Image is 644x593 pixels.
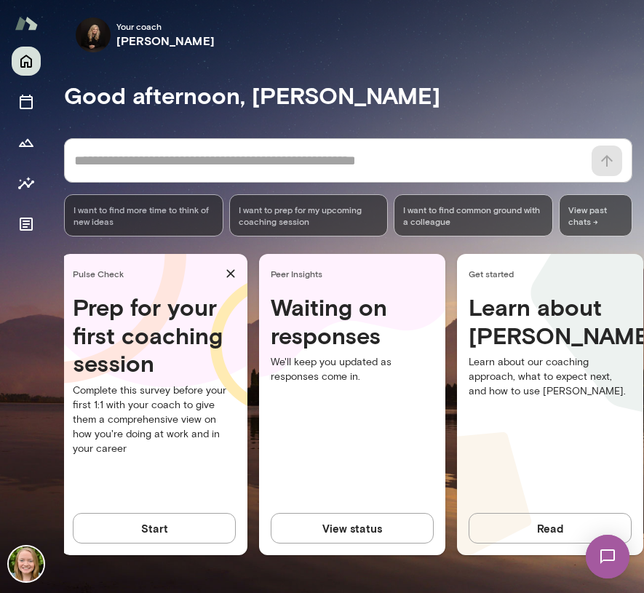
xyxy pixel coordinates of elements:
h6: [PERSON_NAME] [116,32,215,49]
span: View past chats -> [559,194,632,236]
p: Complete this survey before your first 1:1 with your coach to give them a comprehensive view on h... [73,383,236,456]
h4: Learn about [PERSON_NAME] [469,293,632,349]
div: I want to find common ground with a colleague [394,194,553,236]
span: Pulse Check [73,268,220,279]
div: I want to prep for my upcoming coaching session [229,194,389,236]
p: We'll keep you updated as responses come in. [271,355,434,384]
button: Insights [12,169,41,198]
button: Start [73,513,236,544]
h4: Prep for your first coaching session [73,293,236,377]
img: Carmela [76,17,111,52]
img: Syd Abrams [9,546,44,581]
span: Peer Insights [271,268,440,279]
img: Mento [15,9,38,37]
button: Carmela Your coach[PERSON_NAME] [64,12,226,58]
span: I want to find more time to think of new ideas [73,204,214,227]
button: Home [12,47,41,76]
button: Documents [12,210,41,239]
button: Read [469,513,632,544]
h4: Waiting on responses [271,293,434,349]
span: Get started [469,268,637,279]
span: Your coach [116,20,215,32]
span: I want to prep for my upcoming coaching session [239,204,379,227]
h4: Good afternoon, [PERSON_NAME] [64,81,644,109]
button: Sessions [12,87,41,116]
button: View status [271,513,434,544]
span: I want to find common ground with a colleague [403,204,544,227]
div: I want to find more time to think of new ideas [64,194,223,236]
p: Learn about our coaching approach, what to expect next, and how to use [PERSON_NAME]. [469,355,632,399]
button: Growth Plan [12,128,41,157]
